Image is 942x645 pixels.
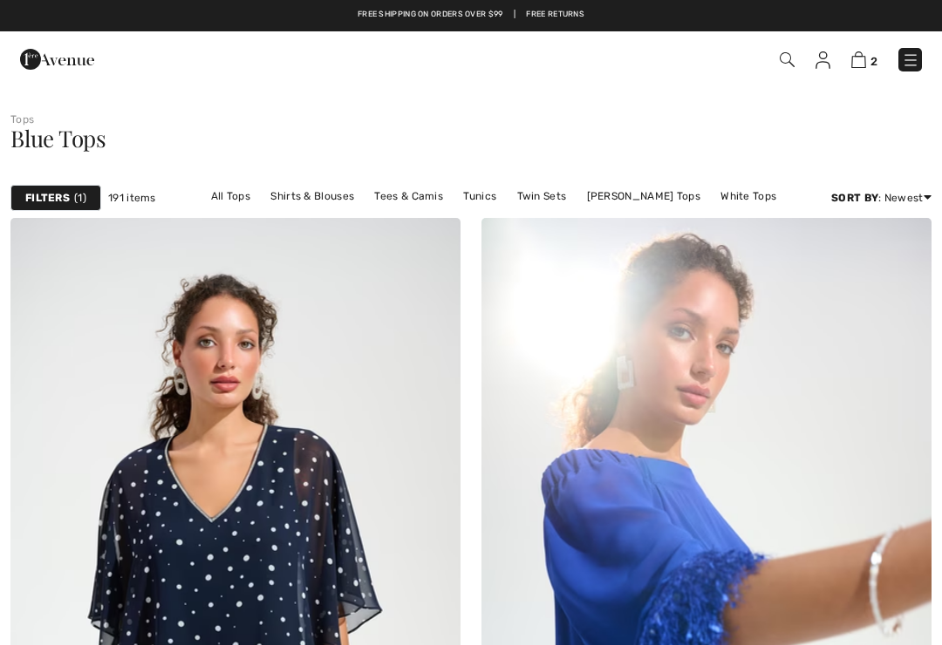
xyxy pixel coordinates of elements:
[816,51,830,69] img: My Info
[578,185,709,207] a: [PERSON_NAME] Tops
[902,51,919,69] img: Menu
[20,50,94,66] a: 1ère Avenue
[780,52,795,67] img: Search
[202,185,259,207] a: All Tops
[851,51,866,68] img: Shopping Bag
[514,9,515,21] span: |
[262,185,363,207] a: Shirts & Blouses
[454,185,505,207] a: Tunics
[108,190,156,206] span: 191 items
[25,190,70,206] strong: Filters
[851,49,877,70] a: 2
[509,185,576,207] a: Twin Sets
[20,42,94,77] img: 1ère Avenue
[365,185,452,207] a: Tees & Camis
[358,9,503,21] a: Free shipping on orders over $99
[466,207,597,230] a: [PERSON_NAME] Tops
[831,192,878,204] strong: Sort By
[831,190,932,206] div: : Newest
[10,113,34,126] a: Tops
[526,9,584,21] a: Free Returns
[870,55,877,68] span: 2
[391,207,463,230] a: Black Tops
[10,123,106,153] span: Blue Tops
[74,190,86,206] span: 1
[712,185,785,207] a: White Tops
